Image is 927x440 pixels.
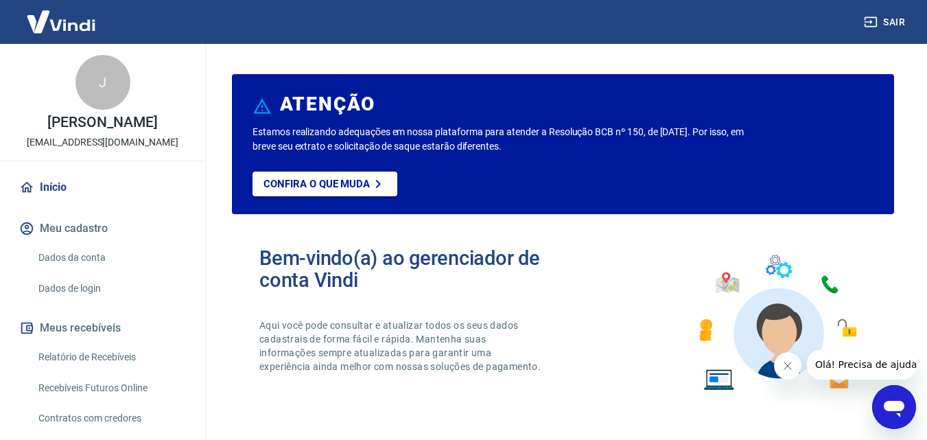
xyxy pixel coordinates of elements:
a: Contratos com credores [33,404,189,432]
button: Meus recebíveis [16,313,189,343]
p: Confira o que muda [263,178,370,190]
iframe: Fechar mensagem [774,352,801,380]
h6: ATENÇÃO [280,97,375,111]
a: Recebíveis Futuros Online [33,374,189,402]
img: Vindi [16,1,106,43]
div: J [75,55,130,110]
a: Início [16,172,189,202]
iframe: Botão para abrir a janela de mensagens [872,385,916,429]
p: Aqui você pode consultar e atualizar todos os seus dados cadastrais de forma fácil e rápida. Mant... [259,319,543,373]
iframe: Mensagem da empresa [807,349,916,380]
button: Meu cadastro [16,213,189,244]
img: Imagem de um avatar masculino com diversos icones exemplificando as funcionalidades do gerenciado... [687,247,867,399]
p: [PERSON_NAME] [47,115,157,130]
a: Dados da conta [33,244,189,272]
h2: Bem-vindo(a) ao gerenciador de conta Vindi [259,247,563,291]
a: Relatório de Recebíveis [33,343,189,371]
a: Confira o que muda [253,172,397,196]
p: [EMAIL_ADDRESS][DOMAIN_NAME] [27,135,178,150]
span: Olá! Precisa de ajuda? [8,10,115,21]
button: Sair [861,10,911,35]
a: Dados de login [33,275,189,303]
p: Estamos realizando adequações em nossa plataforma para atender a Resolução BCB nº 150, de [DATE].... [253,125,749,154]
